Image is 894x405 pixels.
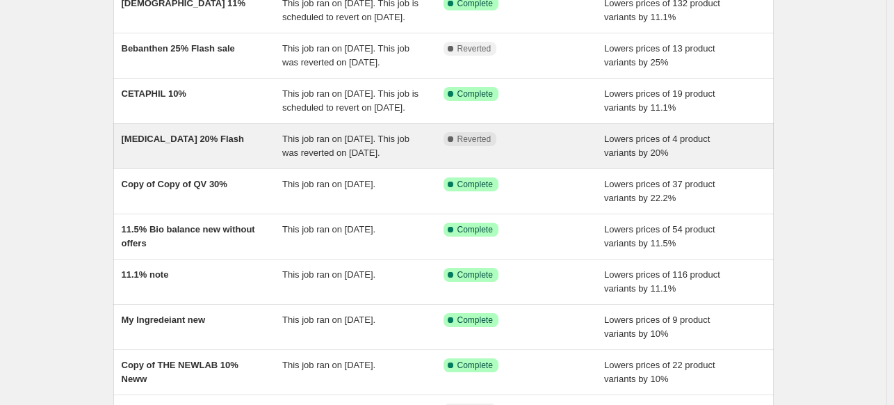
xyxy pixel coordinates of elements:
[122,179,227,189] span: Copy of Copy of QV 30%
[282,315,375,325] span: This job ran on [DATE].
[122,134,244,144] span: [MEDICAL_DATA] 20% Flash
[457,179,493,190] span: Complete
[282,88,418,113] span: This job ran on [DATE]. This job is scheduled to revert on [DATE].
[122,315,206,325] span: My Ingredeiant new
[604,315,710,339] span: Lowers prices of 9 product variants by 10%
[282,179,375,189] span: This job ran on [DATE].
[282,360,375,370] span: This job ran on [DATE].
[282,224,375,235] span: This job ran on [DATE].
[604,88,715,113] span: Lowers prices of 19 product variants by 11.1%
[122,360,238,384] span: Copy of THE NEWLAB 10% Neww
[282,43,409,67] span: This job ran on [DATE]. This job was reverted on [DATE].
[604,224,715,248] span: Lowers prices of 54 product variants by 11.5%
[457,269,493,280] span: Complete
[457,224,493,235] span: Complete
[604,179,715,203] span: Lowers prices of 37 product variants by 22.2%
[604,134,710,158] span: Lowers prices of 4 product variants by 20%
[457,315,493,326] span: Complete
[457,134,491,145] span: Reverted
[604,43,715,67] span: Lowers prices of 13 product variants by 25%
[122,88,186,99] span: CETAPHIL 10%
[282,134,409,158] span: This job ran on [DATE]. This job was reverted on [DATE].
[457,360,493,371] span: Complete
[282,269,375,280] span: This job ran on [DATE].
[122,269,169,280] span: 11.1% note
[604,360,715,384] span: Lowers prices of 22 product variants by 10%
[122,43,235,54] span: Bebanthen 25% Flash sale
[122,224,255,248] span: 11.5% Bio balance new without offers
[457,88,493,100] span: Complete
[604,269,720,294] span: Lowers prices of 116 product variants by 11.1%
[457,43,491,54] span: Reverted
